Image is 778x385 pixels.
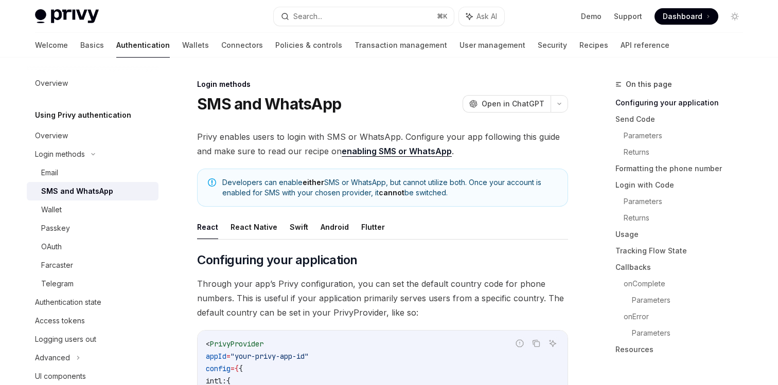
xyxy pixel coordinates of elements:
a: Parameters [632,325,751,341]
a: Returns [624,144,751,160]
a: Wallets [182,33,209,58]
span: { [239,364,243,373]
button: Search...⌘K [274,7,454,26]
a: Send Code [615,111,751,127]
div: Access tokens [35,315,85,327]
button: React [197,215,218,239]
a: Passkey [27,219,158,237]
a: Overview [27,126,158,145]
div: Logging users out [35,333,96,345]
button: Ask AI [459,7,504,26]
a: Returns [624,210,751,226]
svg: Note [208,178,216,187]
a: Overview [27,74,158,93]
a: Callbacks [615,259,751,276]
a: Parameters [632,292,751,308]
a: Connectors [221,33,263,58]
a: Policies & controls [275,33,342,58]
span: On this page [626,78,672,90]
a: Dashboard [655,8,718,25]
div: Search... [293,10,322,23]
span: { [235,364,239,373]
span: = [231,364,235,373]
a: Recipes [579,33,608,58]
button: Toggle dark mode [727,8,743,25]
a: Parameters [624,127,751,144]
a: onComplete [624,276,751,292]
button: Swift [290,215,308,239]
strong: cannot [379,188,404,197]
a: Formatting the phone number [615,160,751,177]
div: Login methods [35,148,85,160]
h1: SMS and WhatsApp [197,95,341,113]
button: Copy the contents from the code block [529,337,543,350]
span: Open in ChatGPT [482,99,544,109]
span: Dashboard [663,11,702,22]
img: light logo [35,9,99,24]
a: Basics [80,33,104,58]
a: API reference [621,33,669,58]
a: User management [459,33,525,58]
div: OAuth [41,241,62,253]
span: "your-privy-app-id" [231,352,309,361]
a: Farcaster [27,256,158,274]
span: PrivyProvider [210,339,263,349]
div: Overview [35,130,68,142]
a: Parameters [624,193,751,210]
a: Configuring your application [615,95,751,111]
a: onError [624,308,751,325]
div: SMS and WhatsApp [41,185,113,197]
span: config [206,364,231,373]
a: OAuth [27,237,158,256]
a: Support [614,11,642,22]
div: Telegram [41,278,74,290]
a: Email [27,163,158,182]
a: Resources [615,341,751,358]
div: Farcaster [41,259,73,271]
div: Login methods [197,79,568,89]
div: UI components [35,370,86,382]
button: Android [321,215,349,239]
a: Logging users out [27,330,158,349]
span: ⌘ K [437,12,448,21]
div: Advanced [35,352,70,364]
a: Authentication state [27,293,158,311]
a: Login with Code [615,177,751,193]
span: Privy enables users to login with SMS or WhatsApp. Configure your app following this guide and ma... [197,130,568,158]
a: SMS and WhatsApp [27,182,158,200]
a: Welcome [35,33,68,58]
div: Overview [35,77,68,89]
span: Developers can enable SMS or WhatsApp, but cannot utilize both. Once your account is enabled for ... [222,177,557,198]
a: Security [538,33,567,58]
span: Through your app’s Privy configuration, you can set the default country code for phone numbers. T... [197,277,568,320]
a: Transaction management [355,33,447,58]
div: Authentication state [35,296,101,308]
a: Wallet [27,200,158,219]
a: enabling SMS or WhatsApp [342,146,452,157]
button: Report incorrect code [513,337,526,350]
span: Configuring your application [197,252,357,268]
a: Authentication [116,33,170,58]
a: Access tokens [27,311,158,330]
div: Passkey [41,222,70,234]
h5: Using Privy authentication [35,109,131,121]
button: Ask AI [546,337,559,350]
strong: either [303,178,324,187]
a: Telegram [27,274,158,293]
a: Tracking Flow State [615,243,751,259]
div: Email [41,167,58,179]
a: Demo [581,11,602,22]
span: < [206,339,210,349]
button: Open in ChatGPT [463,95,551,113]
span: = [226,352,231,361]
button: Flutter [361,215,385,239]
span: Ask AI [476,11,497,22]
span: appId [206,352,226,361]
a: Usage [615,226,751,243]
button: React Native [231,215,277,239]
div: Wallet [41,204,62,216]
